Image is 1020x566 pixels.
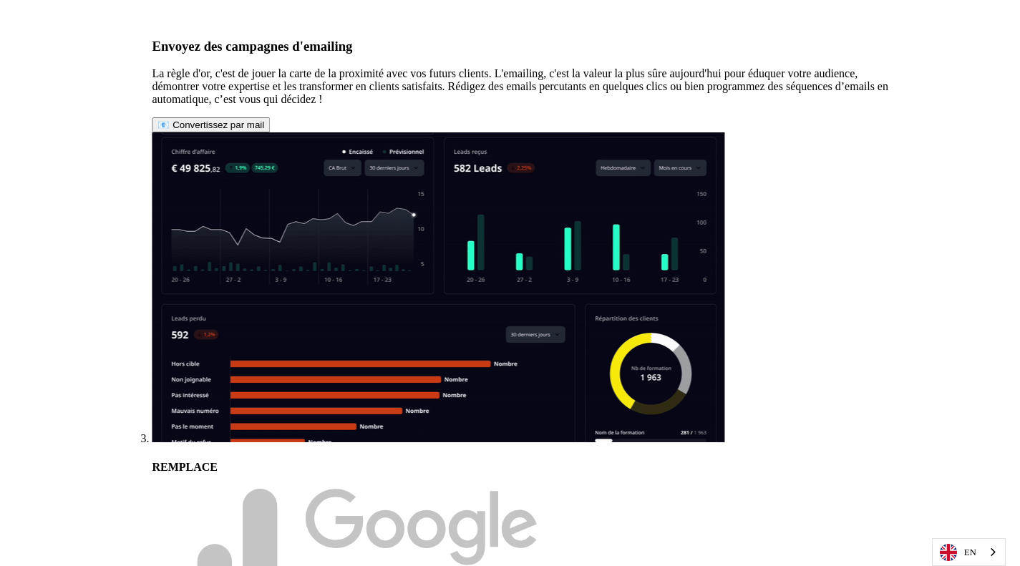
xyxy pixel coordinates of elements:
[152,461,905,474] h4: REMPLACE
[932,538,1006,566] div: Language
[932,538,1006,566] aside: Language selected: English
[152,39,905,54] h3: Envoyez des campagnes d'emailing
[933,539,1005,565] a: EN
[152,117,270,132] button: 📧 Convertissez par mail
[152,67,905,106] p: La règle d'or, c'est de jouer la carte de la proximité avec vos futurs clients. L'emailing, c'est...
[152,132,724,442] img: gif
